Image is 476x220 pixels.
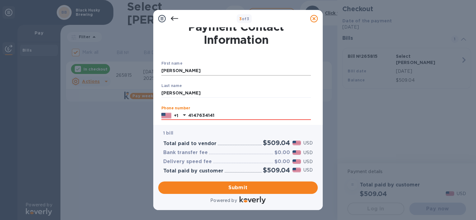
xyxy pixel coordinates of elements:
[161,89,311,98] input: Enter your last name
[163,159,212,165] h3: Delivery speed fee
[263,166,290,174] h2: $509.04
[163,168,223,174] h3: Total paid by customer
[174,112,178,119] p: +1
[163,184,313,191] span: Submit
[239,16,250,21] b: of 3
[163,131,173,135] b: 1 bill
[161,62,182,66] label: First name
[274,150,290,156] h3: $0.00
[293,141,301,145] img: USD
[188,111,311,120] input: Enter your phone number
[303,167,313,173] p: USD
[303,149,313,156] p: USD
[303,158,313,165] p: USD
[161,66,311,76] input: Enter your first name
[293,150,301,155] img: USD
[158,181,318,194] button: Submit
[161,20,311,46] h1: Payment Contact Information
[274,159,290,165] h3: $0.00
[240,196,266,204] img: Logo
[161,84,182,88] label: Last name
[293,168,301,172] img: USD
[239,16,242,21] span: 3
[161,106,190,110] label: Phone number
[293,159,301,164] img: USD
[163,150,208,156] h3: Bank transfer fee
[210,197,237,204] p: Powered by
[263,139,290,147] h2: $509.04
[163,141,217,147] h3: Total paid to vendor
[161,112,171,119] img: US
[303,140,313,146] p: USD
